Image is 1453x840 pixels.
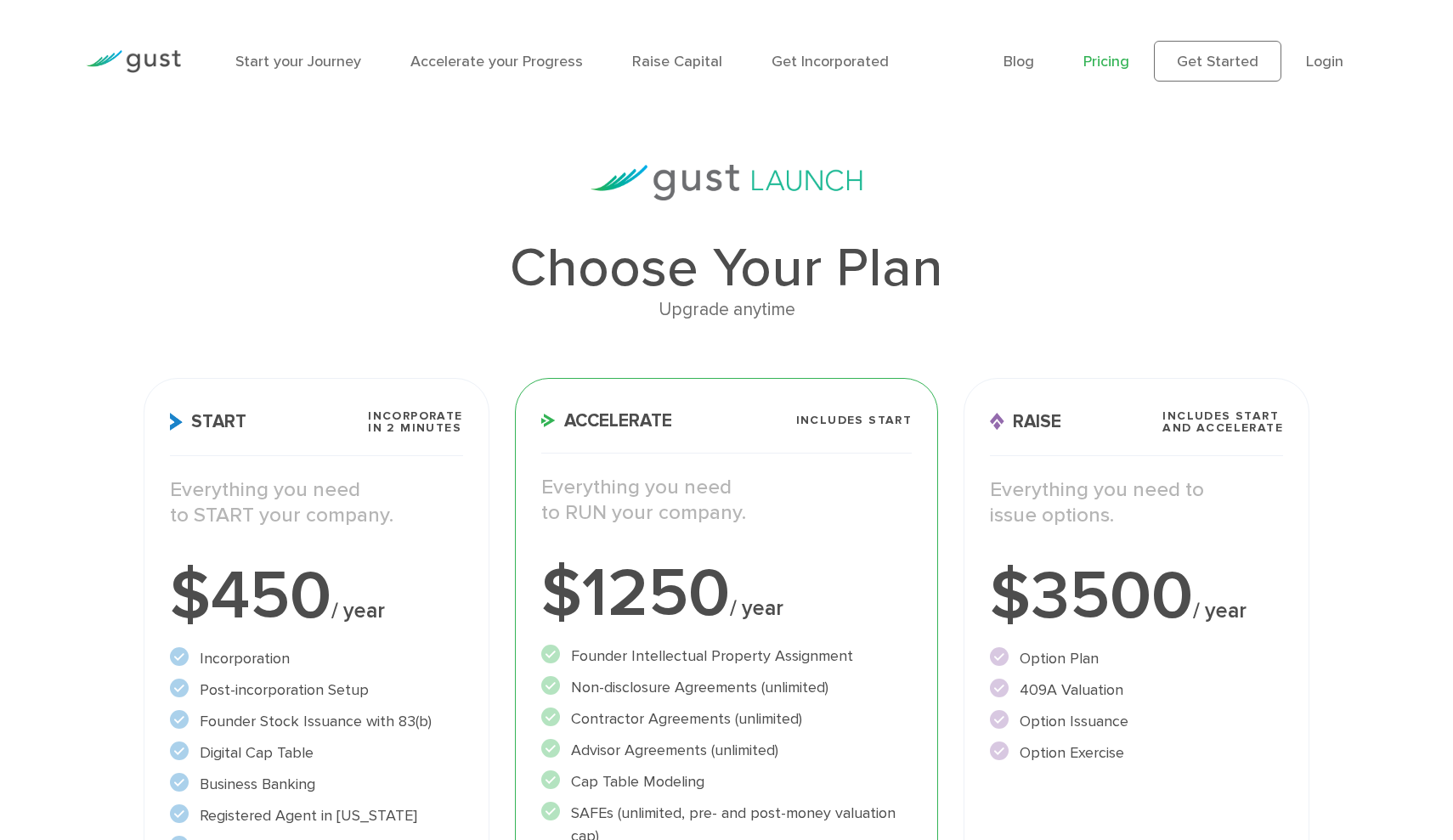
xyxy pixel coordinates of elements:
[1193,598,1247,623] span: / year
[990,710,1283,733] li: Option Issuance
[990,562,1283,630] div: $3500
[170,804,463,827] li: Registered Agent in [US_STATE]
[1306,53,1343,70] a: Login
[170,562,463,630] div: $450
[1083,53,1129,70] a: Pricing
[170,741,463,764] li: Digital Cap Table
[772,53,889,70] a: Get Incorporated
[990,413,1004,431] img: Raise Icon
[410,53,583,70] a: Accelerate your Progress
[170,773,463,796] li: Business Banking
[144,241,1309,296] h1: Choose Your Plan
[990,413,1061,431] span: Raise
[541,560,913,628] div: $1250
[368,410,462,434] span: Incorporate in 2 Minutes
[1004,53,1034,70] a: Blog
[170,413,183,431] img: Start Icon X2
[990,477,1283,528] p: Everything you need to issue options.
[541,708,913,730] li: Contractor Agreements (unlimited)
[730,595,783,621] span: / year
[170,710,463,733] li: Founder Stock Issuance with 83(b)
[541,475,913,526] p: Everything you need to RUN your company.
[235,53,361,70] a: Start your Journey
[796,414,913,426] span: Includes START
[541,645,913,668] li: Founder Intellectual Property Assignment
[170,679,463,702] li: Post-incorporation Setup
[990,741,1283,764] li: Option Exercise
[541,676,913,699] li: Non-disclosure Agreements (unlimited)
[990,647,1283,670] li: Option Plan
[541,414,556,427] img: Accelerate Icon
[170,647,463,670] li: Incorporation
[144,296,1309,324] div: Upgrade anytime
[990,679,1283,702] li: 409A Valuation
[331,598,385,623] span: / year
[541,412,672,430] span: Accelerate
[632,53,722,70] a: Raise Capital
[170,413,246,431] span: Start
[86,50,181,73] img: Gust Logo
[1162,410,1283,434] span: Includes START and ACCELERATE
[591,165,862,200] img: gust-launch-logos.svg
[541,739,913,762] li: Advisor Agreements (unlimited)
[541,770,913,793] li: Cap Table Modeling
[1154,41,1281,82] a: Get Started
[170,477,463,528] p: Everything you need to START your company.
